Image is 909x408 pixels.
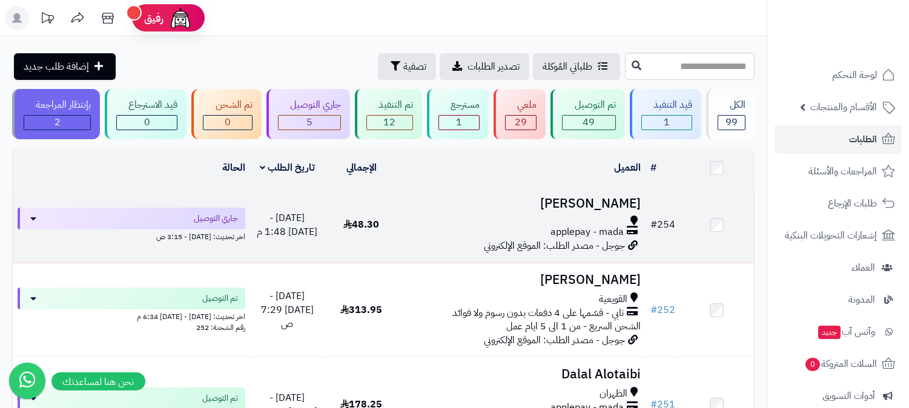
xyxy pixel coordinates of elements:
[775,317,902,346] a: وآتس آبجديد
[484,239,625,253] span: جوجل - مصدر الطلب: الموقع الإلكتروني
[14,53,116,80] a: إضافة طلب جديد
[18,309,245,322] div: اخر تحديث: [DATE] - [DATE] 6:34 م
[261,289,314,331] span: [DATE] - [DATE] 7:29 ص
[650,217,657,232] span: #
[810,99,877,116] span: الأقسام والمنتجات
[650,303,657,317] span: #
[383,115,395,130] span: 12
[366,98,413,112] div: تم التنفيذ
[817,323,875,340] span: وآتس آب
[785,227,877,244] span: إشعارات التحويلات البنكية
[650,160,656,175] a: #
[203,98,252,112] div: تم الشحن
[775,125,902,154] a: الطلبات
[260,160,315,175] a: تاريخ الطلب
[202,392,238,404] span: تم التوصيل
[851,259,875,276] span: العملاء
[704,89,757,139] a: الكل99
[225,115,231,130] span: 0
[456,115,462,130] span: 1
[438,98,480,112] div: مسترجع
[116,98,177,112] div: قيد الاسترجاع
[168,6,193,30] img: ai-face.png
[775,285,902,314] a: المدونة
[278,98,341,112] div: جاري التوصيل
[32,6,62,33] a: تحديثات المنصة
[775,349,902,378] a: السلات المتروكة0
[808,163,877,180] span: المراجعات والأسئلة
[543,59,592,74] span: طلباتي المُوكلة
[775,253,902,282] a: العملاء
[664,115,670,130] span: 1
[627,89,704,139] a: قيد التنفيذ 1
[805,358,820,371] span: 0
[403,273,641,287] h3: [PERSON_NAME]
[775,189,902,218] a: طلبات الإرجاع
[562,98,615,112] div: تم التوصيل
[343,217,379,232] span: 48.30
[506,319,641,334] span: الشحن السريع - من 1 الى 5 ايام عمل
[279,116,340,130] div: 5
[203,116,251,130] div: 0
[583,115,595,130] span: 49
[726,115,738,130] span: 99
[403,197,641,211] h3: [PERSON_NAME]
[346,160,377,175] a: الإجمالي
[24,59,89,74] span: إضافة طلب جديد
[515,115,527,130] span: 29
[641,98,692,112] div: قيد التنفيذ
[367,116,412,130] div: 12
[599,292,627,306] span: القويعية
[352,89,425,139] a: تم التنفيذ 12
[506,116,536,130] div: 29
[264,89,352,139] a: جاري التوصيل 5
[452,306,624,320] span: تابي - قسّمها على 4 دفعات بدون رسوم ولا فوائد
[340,303,382,317] span: 313.95
[718,98,745,112] div: الكل
[804,355,877,372] span: السلات المتروكة
[24,98,91,112] div: بإنتظار المراجعة
[18,229,245,242] div: اخر تحديث: [DATE] - 3:15 ص
[10,89,102,139] a: بإنتظار المراجعة 2
[822,387,875,404] span: أدوات التسويق
[828,195,877,212] span: طلبات الإرجاع
[403,59,426,74] span: تصفية
[848,291,875,308] span: المدونة
[650,303,675,317] a: #252
[563,116,615,130] div: 49
[194,212,238,225] span: جاري التوصيل
[189,89,263,139] a: تم الشحن 0
[548,89,627,139] a: تم التوصيل 49
[439,116,479,130] div: 1
[775,61,902,90] a: لوحة التحكم
[775,157,902,186] a: المراجعات والأسئلة
[425,89,491,139] a: مسترجع 1
[600,387,627,401] span: الظهران
[614,160,641,175] a: العميل
[818,326,841,339] span: جديد
[832,67,877,84] span: لوحة التحكم
[484,333,625,347] span: جوجل - مصدر الطلب: الموقع الإلكتروني
[642,116,692,130] div: 1
[144,115,150,130] span: 0
[468,59,520,74] span: تصدير الطلبات
[505,98,537,112] div: ملغي
[257,211,317,239] span: [DATE] - [DATE] 1:48 م
[650,217,675,232] a: #254
[550,225,624,239] span: applepay - mada
[533,53,620,80] a: طلباتي المُوكلة
[849,131,877,148] span: الطلبات
[491,89,548,139] a: ملغي 29
[827,34,897,59] img: logo-2.png
[222,160,245,175] a: الحالة
[55,115,61,130] span: 2
[775,221,902,250] a: إشعارات التحويلات البنكية
[102,89,189,139] a: قيد الاسترجاع 0
[144,11,164,25] span: رفيق
[403,367,641,381] h3: Dalal Alotaibi
[440,53,529,80] a: تصدير الطلبات
[378,53,436,80] button: تصفية
[306,115,312,130] span: 5
[24,116,90,130] div: 2
[202,292,238,304] span: تم التوصيل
